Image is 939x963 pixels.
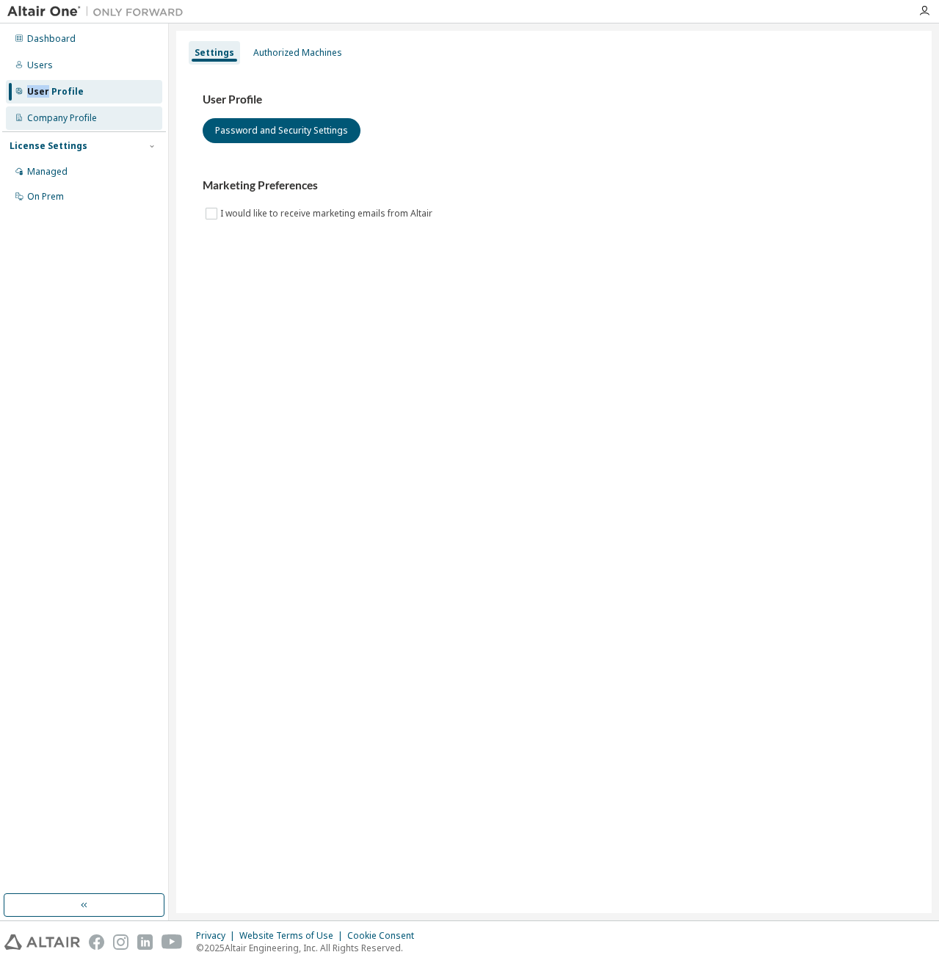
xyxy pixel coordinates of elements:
h3: Marketing Preferences [203,178,905,193]
label: I would like to receive marketing emails from Altair [220,205,435,222]
div: Company Profile [27,112,97,124]
div: Users [27,59,53,71]
img: instagram.svg [113,934,128,950]
div: Website Terms of Use [239,930,347,942]
div: On Prem [27,191,64,203]
div: Managed [27,166,68,178]
img: altair_logo.svg [4,934,80,950]
img: linkedin.svg [137,934,153,950]
div: Authorized Machines [253,47,342,59]
div: User Profile [27,86,84,98]
p: © 2025 Altair Engineering, Inc. All Rights Reserved. [196,942,423,954]
div: License Settings [10,140,87,152]
img: Altair One [7,4,191,19]
div: Settings [195,47,234,59]
button: Password and Security Settings [203,118,360,143]
h3: User Profile [203,92,905,107]
img: youtube.svg [162,934,183,950]
div: Cookie Consent [347,930,423,942]
img: facebook.svg [89,934,104,950]
div: Privacy [196,930,239,942]
div: Dashboard [27,33,76,45]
